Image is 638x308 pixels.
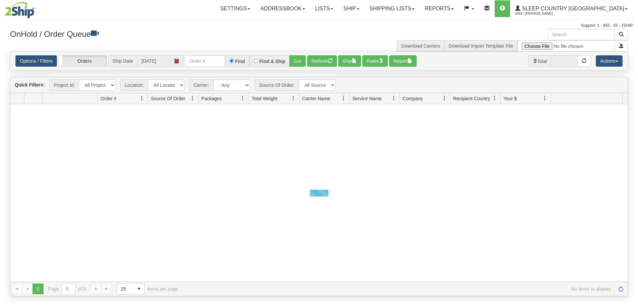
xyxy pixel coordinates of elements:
span: Page of 0 [48,283,86,295]
a: Reports [420,0,459,17]
span: Page sizes drop down [117,283,145,295]
label: Orders [59,56,107,66]
img: logo2044.jpg [5,2,34,18]
span: Company [403,95,423,102]
button: Actions [596,55,623,67]
a: Download Import Template File [448,43,513,49]
input: Order # [185,55,225,67]
span: Source Of Order [151,95,185,102]
span: Source Of Order: [255,79,299,91]
a: Your $ filter column settings [539,93,551,104]
a: Options / Filters [15,55,57,67]
a: Refresh [616,284,626,294]
input: Search [548,29,615,40]
span: 2044 / [PERSON_NAME] [515,10,565,17]
span: Order # [100,95,116,102]
span: Service Name [352,95,382,102]
button: Go! [289,55,306,67]
div: Support: 1 - 855 - 55 - 2SHIP [5,23,633,28]
span: Ship Date [108,55,137,67]
span: 25 [121,286,130,292]
a: Total Weight filter column settings [288,93,299,104]
span: Page 0 [32,284,43,294]
a: Company filter column settings [439,93,450,104]
span: Recipient Country [453,95,490,102]
span: Carrier Name [302,95,330,102]
h3: OnHold / Order Queue [10,29,314,39]
a: Addressbook [255,0,310,17]
a: Lists [310,0,338,17]
a: Carrier Name filter column settings [338,93,349,104]
input: Import [517,40,615,52]
a: Packages filter column settings [237,93,249,104]
label: Quick Filters: [15,81,45,88]
span: Total Weight [252,95,277,102]
span: No items to display [188,286,611,292]
span: items per page [117,283,178,295]
a: Shipping lists [364,0,420,17]
iframe: chat widget [623,120,637,188]
a: Order # filter column settings [136,93,148,104]
span: Packages [201,95,222,102]
a: Service Name filter column settings [388,93,400,104]
button: Search [615,29,628,40]
span: Total [528,55,551,67]
a: Recipient Country filter column settings [489,93,500,104]
button: Report [389,55,417,67]
a: Source Of Order filter column settings [187,93,198,104]
span: select [134,284,144,294]
button: Rates [362,55,388,67]
a: Ship [338,0,364,17]
label: Find [235,59,245,64]
a: Settings [215,0,255,17]
span: Your $ [503,95,517,102]
button: Ship [338,55,361,67]
span: Carrier: [189,79,213,91]
label: Find & Ship [260,59,286,64]
a: Sleep Country [GEOGRAPHIC_DATA] 2044 / [PERSON_NAME] [510,0,633,17]
span: Location: [120,79,148,91]
span: Sleep Country [GEOGRAPHIC_DATA] [520,6,624,11]
a: Download Carriers [401,43,440,49]
span: Project Id: [49,79,79,91]
div: grid toolbar [10,77,628,93]
button: Refresh [307,55,337,67]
